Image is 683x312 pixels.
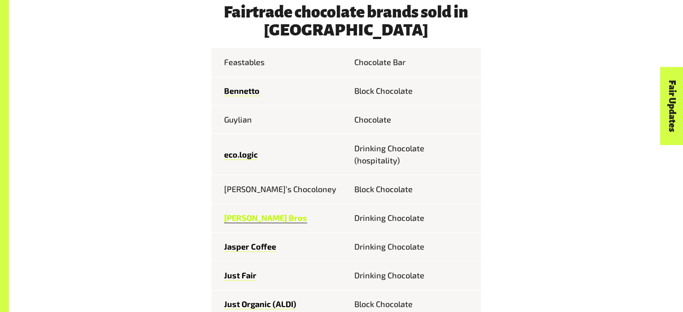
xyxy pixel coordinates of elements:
[346,233,481,261] td: Drinking Chocolate
[224,299,296,309] a: Just Organic (ALDI)
[212,105,346,134] td: Guylian
[224,86,260,96] a: Bennetto
[212,175,346,204] td: [PERSON_NAME]’s Chocoloney
[224,213,307,223] a: [PERSON_NAME] Bros
[224,242,276,252] a: Jasper Coffee
[346,175,481,204] td: Block Chocolate
[346,48,481,77] td: Chocolate Bar
[346,134,481,175] td: Drinking Chocolate (hospitality)
[224,149,258,160] a: eco.logic
[346,105,481,134] td: Chocolate
[224,270,256,281] a: Just Fair
[212,3,481,39] h3: Fairtrade chocolate brands sold in [GEOGRAPHIC_DATA]
[346,77,481,105] td: Block Chocolate
[212,48,346,77] td: Feastables
[346,204,481,233] td: Drinking Chocolate
[346,261,481,290] td: Drinking Chocolate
